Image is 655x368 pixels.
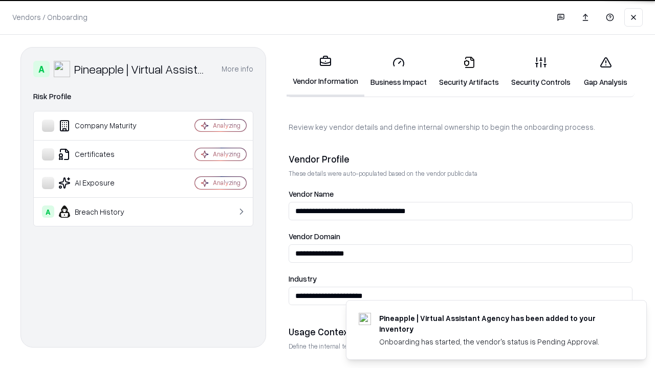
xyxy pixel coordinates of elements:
[364,48,433,96] a: Business Impact
[213,121,241,130] div: Analyzing
[289,169,632,178] p: These details were auto-populated based on the vendor public data
[289,190,632,198] label: Vendor Name
[577,48,635,96] a: Gap Analysis
[12,12,88,22] p: Vendors / Onboarding
[379,336,622,347] div: Onboarding has started, the vendor's status is Pending Approval.
[42,148,164,160] div: Certificates
[359,313,371,325] img: trypineapple.com
[289,326,632,338] div: Usage Context
[74,61,209,77] div: Pineapple | Virtual Assistant Agency
[213,150,241,158] div: Analyzing
[42,177,164,189] div: AI Exposure
[433,48,505,96] a: Security Artifacts
[379,313,622,334] div: Pineapple | Virtual Assistant Agency has been added to your inventory
[42,205,164,218] div: Breach History
[213,178,241,187] div: Analyzing
[54,61,70,77] img: Pineapple | Virtual Assistant Agency
[289,153,632,165] div: Vendor Profile
[33,61,50,77] div: A
[222,60,253,78] button: More info
[289,342,632,351] p: Define the internal team and reason for using this vendor. This helps assess business relevance a...
[42,120,164,132] div: Company Maturity
[42,205,54,218] div: A
[289,275,632,283] label: Industry
[505,48,577,96] a: Security Controls
[289,233,632,240] label: Vendor Domain
[289,122,632,132] p: Review key vendor details and define internal ownership to begin the onboarding process.
[287,47,364,97] a: Vendor Information
[33,90,253,103] div: Risk Profile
